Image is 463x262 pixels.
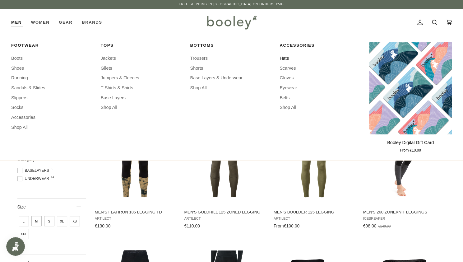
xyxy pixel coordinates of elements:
a: Bottoms [190,42,273,52]
a: Gloves [280,75,362,82]
a: Base Layers [101,95,183,101]
p: Free Shipping in [GEOGRAPHIC_DATA] on Orders €50+ [179,2,284,7]
a: Jackets [101,55,183,62]
a: Shop All [280,104,362,111]
a: Men's Flatiron 185 Legging TD [94,111,176,231]
div: Brands [77,9,107,36]
a: T-Shirts & Shirts [101,85,183,91]
a: Scarves [280,65,362,72]
a: Booley Digital Gift Card [369,42,452,134]
span: Tops [101,42,183,49]
span: €140.00 [378,224,391,228]
img: Booley [204,13,259,31]
span: Women [31,19,49,26]
span: Size [17,204,26,209]
span: Men's Goldhill 125 Zoned Legging [184,209,265,215]
span: Size: S [44,216,54,226]
a: Shop All [11,124,94,131]
span: Men's 260 ZoneKnit Leggings [363,209,443,215]
span: Icebreaker [363,217,443,221]
a: Booley Digital Gift Card [369,137,452,153]
span: €98.00 [363,223,376,228]
a: Boots [11,55,94,62]
a: Jumpers & Fleeces [101,75,183,82]
a: Running [11,75,94,82]
a: Accessories [280,42,362,52]
span: From [274,223,284,228]
p: Booley Digital Gift Card [387,139,434,146]
a: Men's Boulder 125 Legging [273,111,355,231]
span: Gear [59,19,72,26]
span: 8 [51,168,53,171]
a: Shop All [190,85,273,91]
a: Men [11,9,26,36]
a: Base Layers & Underwear [190,75,273,82]
span: Men's Flatiron 185 Legging TD [95,209,175,215]
span: From €10.00 [400,148,421,153]
a: Men's Goldhill 125 Zoned Legging [183,111,266,231]
span: Size: XXL [19,229,29,239]
a: Women [26,9,54,36]
span: Size: XS [70,216,80,226]
span: Baselayers [17,168,51,173]
span: Artilect [95,217,175,221]
a: Trousers [190,55,273,62]
a: Slippers [11,95,94,101]
div: Men Footwear Boots Shoes Running Sandals & Slides Slippers Socks Accessories Shop All Tops Jacket... [11,9,26,36]
a: Shorts [190,65,273,72]
a: Shop All [101,104,183,111]
span: Footwear [11,42,94,49]
a: Eyewear [280,85,362,91]
span: Brands [82,19,102,26]
product-grid-item-variant: €10.00 [369,42,452,134]
a: Shoes [11,65,94,72]
a: Tops [101,42,183,52]
span: Size: M [31,216,42,226]
span: Size: XL [57,216,67,226]
span: €130.00 [95,223,111,228]
span: €100.00 [284,223,300,228]
a: Socks [11,104,94,111]
product-grid-item: Booley Digital Gift Card [369,42,452,153]
a: Gear [54,9,77,36]
span: Size: L [19,216,29,226]
span: Artilect [274,217,354,221]
a: Men's 260 ZoneKnit Leggings [362,111,444,231]
a: Belts [280,95,362,101]
a: Gilets [101,65,183,72]
span: €110.00 [184,223,200,228]
a: Sandals & Slides [11,85,94,91]
a: Hats [280,55,362,62]
span: Men's Boulder 125 Legging [274,209,354,215]
a: Accessories [11,114,94,121]
a: Footwear [11,42,94,52]
span: Underwear [17,176,51,181]
iframe: Button to open loyalty program pop-up [6,237,25,256]
span: Artilect [184,217,265,221]
span: Bottoms [190,42,273,49]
